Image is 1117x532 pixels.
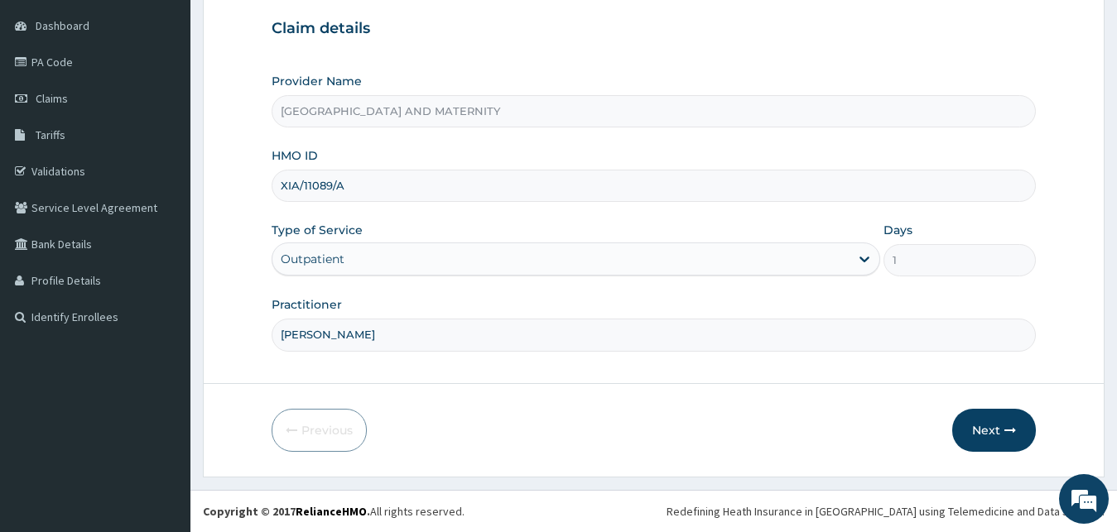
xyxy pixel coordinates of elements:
span: Claims [36,91,68,106]
div: Outpatient [281,251,344,267]
button: Previous [272,409,367,452]
span: Dashboard [36,18,89,33]
label: Provider Name [272,73,362,89]
strong: Copyright © 2017 . [203,504,370,519]
span: Tariffs [36,127,65,142]
button: Next [952,409,1036,452]
input: Enter HMO ID [272,170,1037,202]
label: Type of Service [272,222,363,238]
label: Practitioner [272,296,342,313]
span: We're online! [96,161,229,328]
label: HMO ID [272,147,318,164]
div: Minimize live chat window [272,8,311,48]
textarea: Type your message and hit 'Enter' [8,356,315,414]
div: Redefining Heath Insurance in [GEOGRAPHIC_DATA] using Telemedicine and Data Science! [667,503,1105,520]
label: Days [883,222,912,238]
img: d_794563401_company_1708531726252_794563401 [31,83,67,124]
footer: All rights reserved. [190,490,1117,532]
div: Chat with us now [86,93,278,114]
a: RelianceHMO [296,504,367,519]
h3: Claim details [272,20,1037,38]
input: Enter Name [272,319,1037,351]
